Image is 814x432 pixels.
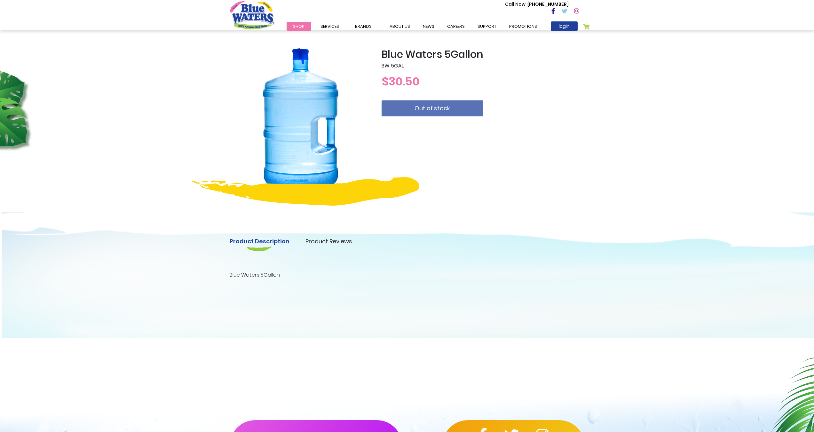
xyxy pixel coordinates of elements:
[192,177,419,206] img: yellow-design.png
[293,23,304,29] span: Shop
[505,1,569,8] p: [PHONE_NUMBER]
[314,22,345,31] a: Services
[320,23,339,29] span: Services
[355,23,372,29] span: Brands
[230,237,289,246] a: Product Description
[416,22,441,31] a: News
[230,271,585,279] p: Blue Waters 5Gallon
[383,22,416,31] a: about us
[230,1,274,29] a: store logo
[415,106,450,111] span: Out of stock
[503,22,543,31] a: Promotions
[471,22,503,31] a: support
[551,21,578,31] a: login
[349,22,378,31] a: Brands
[505,1,527,7] span: Call Now :
[287,22,311,31] a: Shop
[305,237,352,246] a: Product Reviews
[230,48,372,191] img: Blue_Waters_5Gallon_1_20.png
[382,73,420,90] span: $30.50
[382,62,585,70] p: BW 5GAL
[382,48,585,60] h2: Blue Waters 5Gallon
[441,22,471,31] a: careers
